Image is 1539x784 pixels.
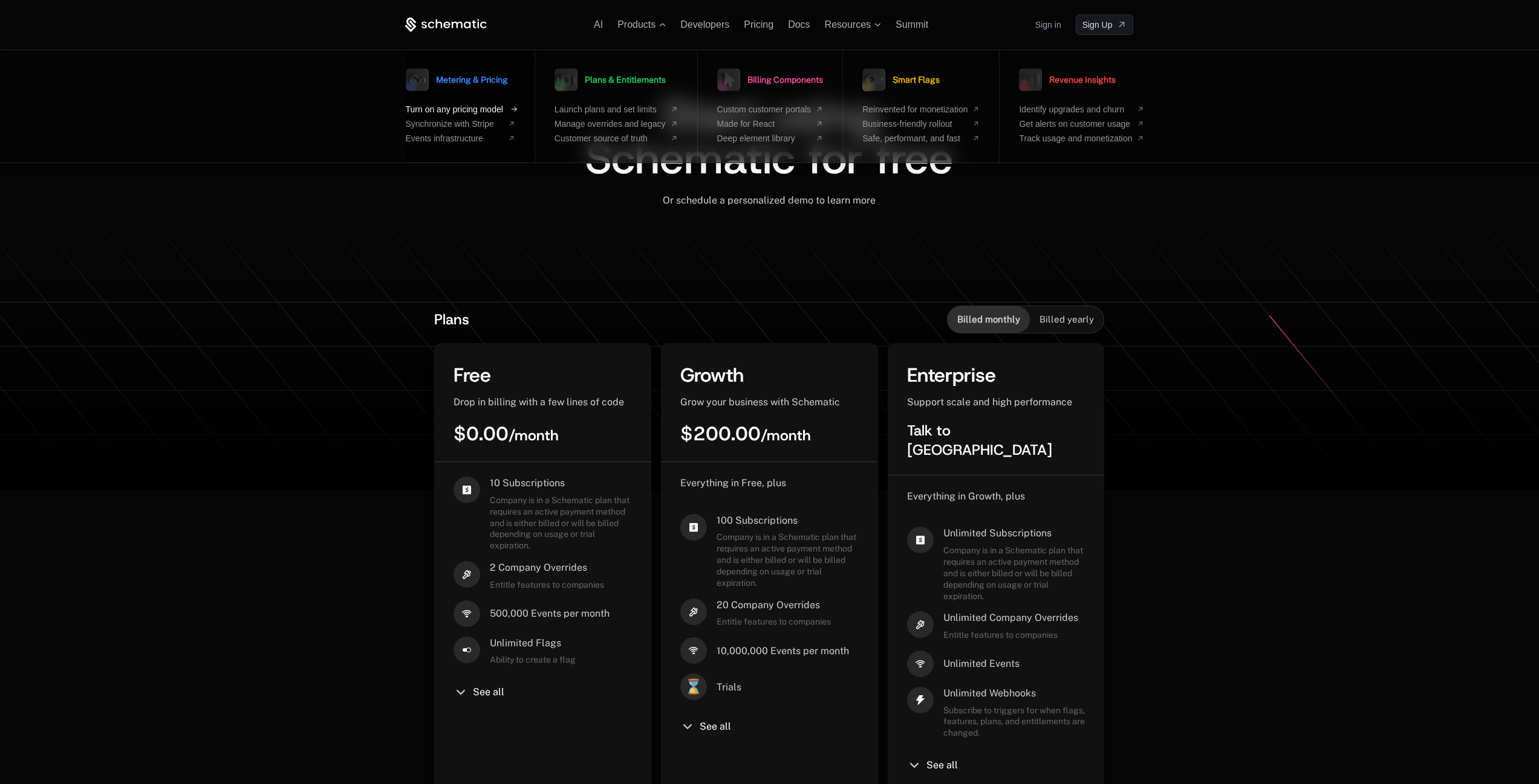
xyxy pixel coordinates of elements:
a: Metering & Pricing [406,65,508,95]
span: ⌛ [680,673,707,700]
a: Pricing [744,19,773,30]
span: Talk to [GEOGRAPHIC_DATA] [907,421,1052,460]
i: cashapp [454,477,480,503]
a: Billing Components [717,65,823,95]
span: Unlimited Flags [490,637,576,650]
i: signal [680,637,707,664]
a: Track usage and monetization [1019,133,1144,143]
sub: / month [761,426,811,445]
span: Unlimited Webhooks [943,687,1085,700]
span: Billing Components [747,76,823,84]
i: chevron-down [907,758,922,773]
a: Custom customer portals [717,104,824,114]
span: 10,000,000 Events per month [717,644,849,658]
a: Summit [896,19,928,30]
span: Safe, performant, and fast [862,133,968,143]
a: Deep element library [717,133,824,143]
i: signal [907,651,934,677]
span: 10 Subscriptions [490,477,632,490]
span: Plans & Entitlements [585,76,666,84]
span: Products [617,19,656,30]
a: Developers [680,19,729,30]
span: Company is in a Schematic plan that requires an active payment method and is either billed or wil... [943,545,1085,602]
span: Company is in a Schematic plan that requires an active payment method and is either billed or wil... [717,532,859,588]
span: Everything in Free, plus [680,477,786,489]
span: See all [473,687,504,697]
span: Revenue Insights [1049,76,1116,84]
span: Turn on any pricing model [406,104,503,114]
span: Custom customer portals [717,104,812,114]
span: Unlimited Subscriptions [943,527,1085,540]
a: Turn on any pricing model [406,104,515,114]
span: 20 Company Overrides [717,599,831,612]
span: Plans [434,310,469,329]
span: Support scale and high performance [907,396,1072,408]
a: Customer source of truth [555,133,678,143]
span: See all [700,722,731,731]
span: Manage overrides and legacy [555,119,666,129]
span: Made for React [717,119,812,129]
a: Safe, performant, and fast [862,133,980,143]
span: Events infrastructure [406,133,503,143]
span: Sign Up [1082,19,1113,31]
a: Revenue Insights [1019,65,1116,95]
span: Or schedule a personalized demo to learn more [663,194,876,206]
span: $0.00 [454,421,559,446]
i: signal [454,600,480,627]
span: Enterprise [907,362,996,388]
i: hammer [454,561,480,588]
a: Reinvented for monetization [862,104,980,114]
span: 2 Company Overrides [490,561,604,574]
a: Business-friendly rollout [862,119,980,129]
span: Metering & Pricing [436,76,508,84]
span: Entitle features to companies [490,579,604,591]
span: Drop in billing with a few lines of code [454,396,624,408]
i: thunder [907,687,934,713]
span: Free [454,362,491,388]
a: Events infrastructure [406,133,515,143]
span: Launch plans and set limits [555,104,666,114]
a: Synchronize with Stripe [406,119,515,129]
span: Billed yearly [1040,313,1094,326]
span: 100 Subscriptions [717,514,859,527]
span: Unlimited Events [943,657,1020,670]
i: hammer [907,611,934,638]
span: Entitle features to companies [717,616,831,628]
span: $200.00 [680,421,811,446]
span: Synchronize with Stripe [406,119,503,129]
span: Business-friendly rollout [862,119,968,129]
span: See all [926,760,958,770]
span: 500,000 Events per month [490,607,610,620]
span: Track usage and monetization [1019,133,1132,143]
i: chevron-down [680,719,695,734]
span: Customer source of truth [555,133,666,143]
a: [object Object] [1076,14,1134,35]
span: Ability to create a flag [490,654,576,666]
a: Manage overrides and legacy [555,119,678,129]
a: Plans & Entitlements [555,65,666,95]
a: Launch plans and set limits [555,104,678,114]
span: Growth [680,362,744,388]
span: Billed monthly [957,313,1020,326]
a: Made for React [717,119,824,129]
span: Deep element library [717,133,812,143]
span: Grow your business with Schematic [680,396,840,408]
a: Sign in [1035,15,1061,34]
i: hammer [680,599,707,625]
span: Resources [825,19,871,30]
span: Trials [717,681,741,694]
a: AI [594,19,603,30]
i: cashapp [680,514,707,541]
span: Subscribe to triggers for when flags, features, plans, and entitlements are changed. [943,705,1085,739]
a: Identify upgrades and churn [1019,104,1144,114]
span: Unlimited Company Overrides [943,611,1078,625]
sub: / month [509,426,559,445]
i: boolean-on [454,637,480,663]
span: Identify upgrades and churn [1019,104,1132,114]
a: Get alerts on customer usage [1019,119,1144,129]
span: Reinvented for monetization [862,104,968,114]
span: Everything in Growth, plus [907,490,1025,502]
